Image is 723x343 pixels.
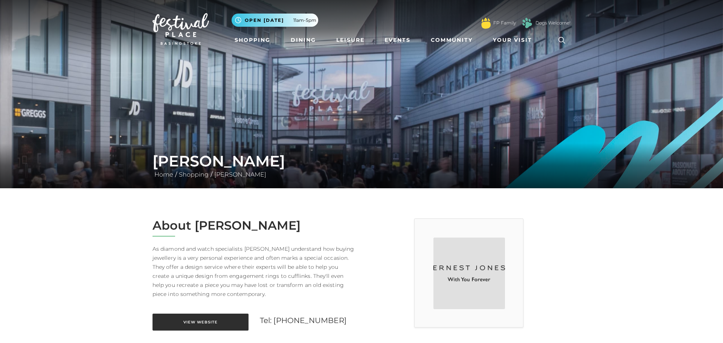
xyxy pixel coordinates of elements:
[147,152,576,179] div: / /
[177,171,210,178] a: Shopping
[232,33,273,47] a: Shopping
[153,218,356,233] h2: About [PERSON_NAME]
[535,20,570,26] a: Dogs Welcome!
[153,314,249,331] a: View Website
[232,14,318,27] button: Open [DATE] 11am-5pm
[381,33,413,47] a: Events
[333,33,368,47] a: Leisure
[293,17,316,24] span: 11am-5pm
[153,152,570,170] h1: [PERSON_NAME]
[212,171,268,178] a: [PERSON_NAME]
[493,20,516,26] a: FP Family
[153,244,356,299] p: As diamond and watch specialists [PERSON_NAME] understand how buying jewellery is a very personal...
[153,13,209,45] img: Festival Place Logo
[428,33,476,47] a: Community
[493,36,532,44] span: Your Visit
[245,17,284,24] span: Open [DATE]
[260,316,346,325] a: Tel: [PHONE_NUMBER]
[153,171,175,178] a: Home
[288,33,319,47] a: Dining
[490,33,539,47] a: Your Visit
